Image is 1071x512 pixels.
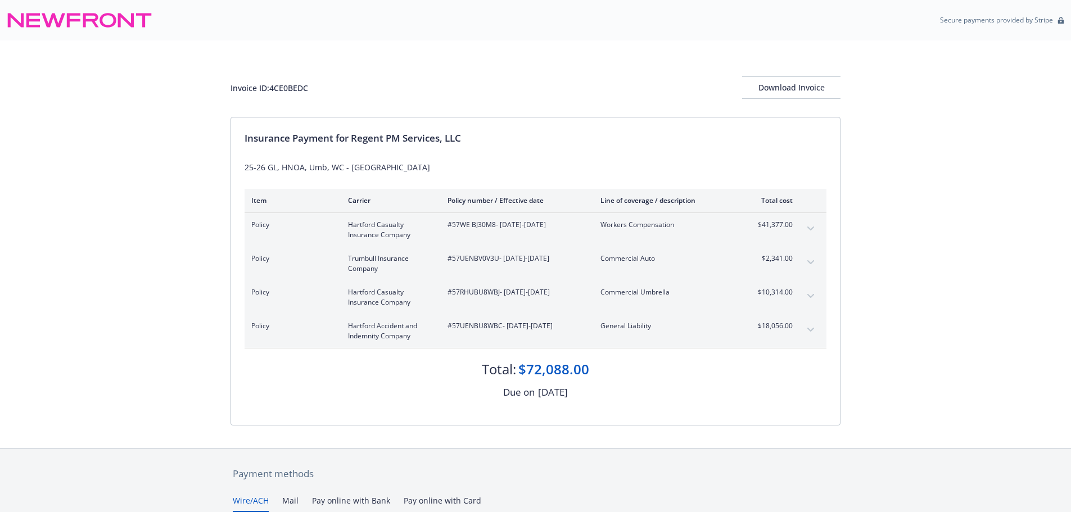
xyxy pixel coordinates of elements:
div: Invoice ID: 4CE0BEDC [231,82,308,94]
span: Policy [251,253,330,264]
span: #57UENBV0V3U - [DATE]-[DATE] [448,253,582,264]
div: Item [251,196,330,205]
span: $2,341.00 [751,253,793,264]
span: Commercial Umbrella [600,287,733,297]
div: PolicyHartford Casualty Insurance Company#57WE BJ30M8- [DATE]-[DATE]Workers Compensation$41,377.0... [245,213,826,247]
div: Download Invoice [742,77,840,98]
span: Hartford Casualty Insurance Company [348,220,430,240]
div: PolicyHartford Casualty Insurance Company#57RHUBU8WBJ- [DATE]-[DATE]Commercial Umbrella$10,314.00... [245,280,826,314]
div: Total: [482,360,516,379]
span: Hartford Casualty Insurance Company [348,287,430,307]
span: Hartford Accident and Indemnity Company [348,321,430,341]
button: expand content [802,287,820,305]
span: #57RHUBU8WBJ - [DATE]-[DATE] [448,287,582,297]
span: Workers Compensation [600,220,733,230]
span: Commercial Auto [600,253,733,264]
span: $18,056.00 [751,321,793,331]
button: expand content [802,220,820,238]
div: PolicyTrumbull Insurance Company#57UENBV0V3U- [DATE]-[DATE]Commercial Auto$2,341.00expand content [245,247,826,280]
div: Policy number / Effective date [448,196,582,205]
span: Trumbull Insurance Company [348,253,430,274]
span: Policy [251,220,330,230]
span: Policy [251,321,330,331]
div: Due on [503,385,535,400]
button: Download Invoice [742,76,840,99]
button: expand content [802,321,820,339]
p: Secure payments provided by Stripe [940,15,1053,25]
div: [DATE] [538,385,568,400]
div: Total cost [751,196,793,205]
span: #57UENBU8WBC - [DATE]-[DATE] [448,321,582,331]
span: $10,314.00 [751,287,793,297]
div: Line of coverage / description [600,196,733,205]
div: PolicyHartford Accident and Indemnity Company#57UENBU8WBC- [DATE]-[DATE]General Liability$18,056.... [245,314,826,348]
div: Insurance Payment for Regent PM Services, LLC [245,131,826,146]
div: 25-26 GL, HNOA, Umb, WC - [GEOGRAPHIC_DATA] [245,161,826,173]
button: expand content [802,253,820,271]
span: Policy [251,287,330,297]
span: #57WE BJ30M8 - [DATE]-[DATE] [448,220,582,230]
span: $41,377.00 [751,220,793,230]
span: General Liability [600,321,733,331]
div: Payment methods [233,466,838,481]
div: $72,088.00 [518,360,589,379]
div: Carrier [348,196,430,205]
